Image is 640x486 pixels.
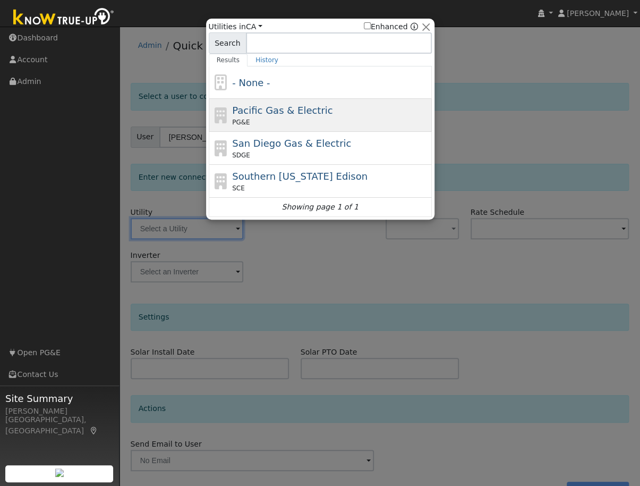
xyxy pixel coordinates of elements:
span: [PERSON_NAME] [567,9,629,18]
a: Enhanced Providers [410,22,417,31]
span: Southern [US_STATE] Edison [232,171,368,182]
input: Enhanced [364,22,371,29]
span: SCE [232,183,245,193]
img: Know True-Up [8,6,120,30]
span: Search [209,32,246,54]
span: Show enhanced providers [364,21,418,32]
i: Showing page 1 of 1 [281,202,358,213]
label: Enhanced [364,21,408,32]
img: retrieve [55,468,64,477]
div: [PERSON_NAME] [5,406,114,417]
span: SDGE [232,150,250,160]
span: San Diego Gas & Electric [232,138,351,149]
div: [GEOGRAPHIC_DATA], [GEOGRAPHIC_DATA] [5,414,114,437]
span: - None - [232,77,270,88]
span: PG&E [232,118,250,127]
a: Map [89,426,99,435]
span: Pacific Gas & Electric [232,105,332,116]
a: Results [209,54,248,66]
a: History [248,54,286,66]
span: Utilities in [209,21,262,32]
a: CA [246,22,262,31]
span: Site Summary [5,391,114,406]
